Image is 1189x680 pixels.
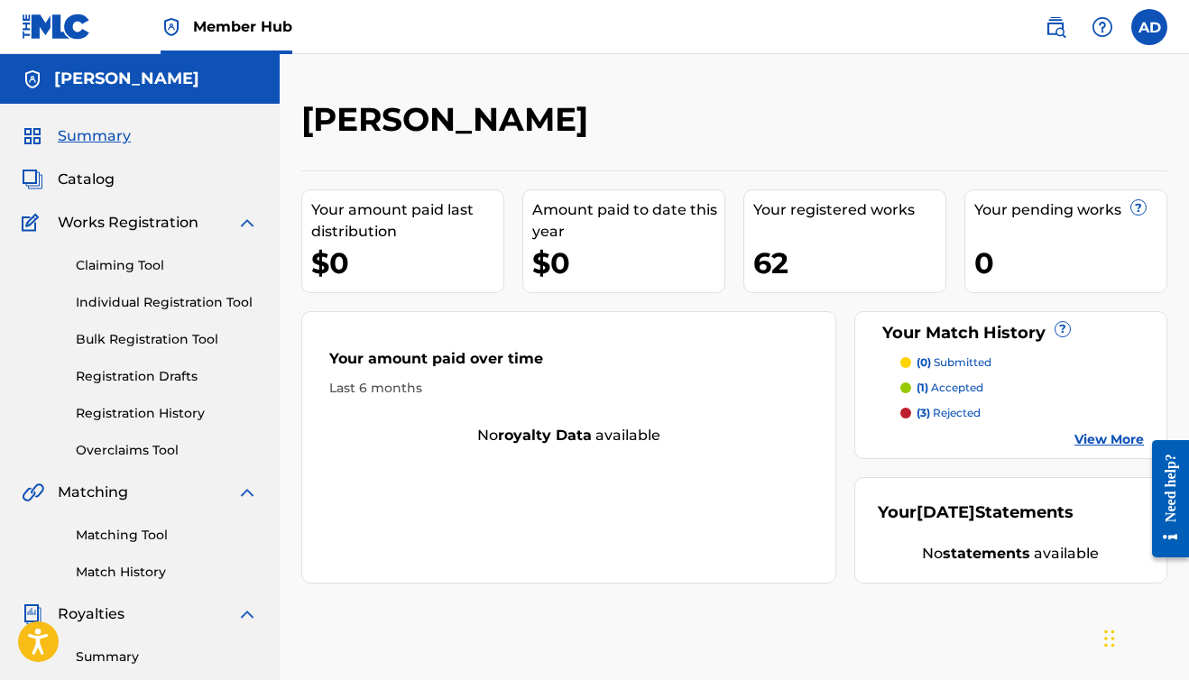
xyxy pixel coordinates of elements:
[1045,16,1066,38] img: search
[917,405,981,421] p: rejected
[917,355,931,369] span: (0)
[22,212,45,234] img: Works Registration
[22,125,43,147] img: Summary
[76,404,258,423] a: Registration History
[76,256,258,275] a: Claiming Tool
[1131,200,1146,215] span: ?
[878,501,1074,525] div: Your Statements
[329,379,808,398] div: Last 6 months
[1037,9,1074,45] a: Public Search
[329,348,808,379] div: Your amount paid over time
[532,243,724,283] div: $0
[1138,425,1189,574] iframe: Resource Center
[58,212,198,234] span: Works Registration
[76,367,258,386] a: Registration Drafts
[22,14,91,40] img: MLC Logo
[58,482,128,503] span: Matching
[917,406,930,419] span: (3)
[753,243,945,283] div: 62
[1099,593,1189,680] iframe: Chat Widget
[1084,9,1120,45] div: Help
[193,16,292,37] span: Member Hub
[58,169,115,190] span: Catalog
[1131,9,1167,45] div: User Menu
[1104,611,1115,666] div: Drag
[22,603,43,625] img: Royalties
[58,125,131,147] span: Summary
[236,212,258,234] img: expand
[974,199,1166,221] div: Your pending works
[58,603,124,625] span: Royalties
[900,354,1145,371] a: (0) submitted
[301,99,597,140] h2: [PERSON_NAME]
[22,169,43,190] img: Catalog
[76,330,258,349] a: Bulk Registration Tool
[900,380,1145,396] a: (1) accepted
[302,425,835,446] div: No available
[311,199,503,243] div: Your amount paid last distribution
[917,502,975,522] span: [DATE]
[311,243,503,283] div: $0
[236,482,258,503] img: expand
[54,69,199,89] h5: aaron doppie
[917,380,983,396] p: accepted
[76,526,258,545] a: Matching Tool
[22,125,131,147] a: SummarySummary
[1074,430,1144,449] a: View More
[753,199,945,221] div: Your registered works
[878,321,1145,345] div: Your Match History
[236,603,258,625] img: expand
[900,405,1145,421] a: (3) rejected
[76,441,258,460] a: Overclaims Tool
[76,563,258,582] a: Match History
[22,69,43,90] img: Accounts
[22,482,44,503] img: Matching
[76,293,258,312] a: Individual Registration Tool
[917,381,928,394] span: (1)
[161,16,182,38] img: Top Rightsholder
[22,169,115,190] a: CatalogCatalog
[498,427,592,444] strong: royalty data
[943,545,1030,562] strong: statements
[974,243,1166,283] div: 0
[1092,16,1113,38] img: help
[878,543,1145,565] div: No available
[76,648,258,666] a: Summary
[532,199,724,243] div: Amount paid to date this year
[1055,322,1070,336] span: ?
[917,354,991,371] p: submitted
